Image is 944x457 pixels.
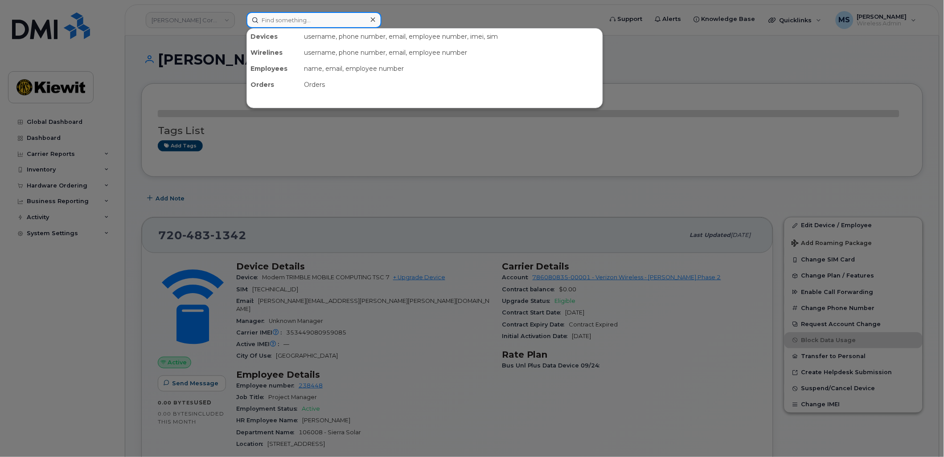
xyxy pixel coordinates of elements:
[247,61,300,77] div: Employees
[300,61,603,77] div: name, email, employee number
[300,77,603,93] div: Orders
[300,45,603,61] div: username, phone number, email, employee number
[247,77,300,93] div: Orders
[247,29,300,45] div: Devices
[247,45,300,61] div: Wirelines
[300,29,603,45] div: username, phone number, email, employee number, imei, sim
